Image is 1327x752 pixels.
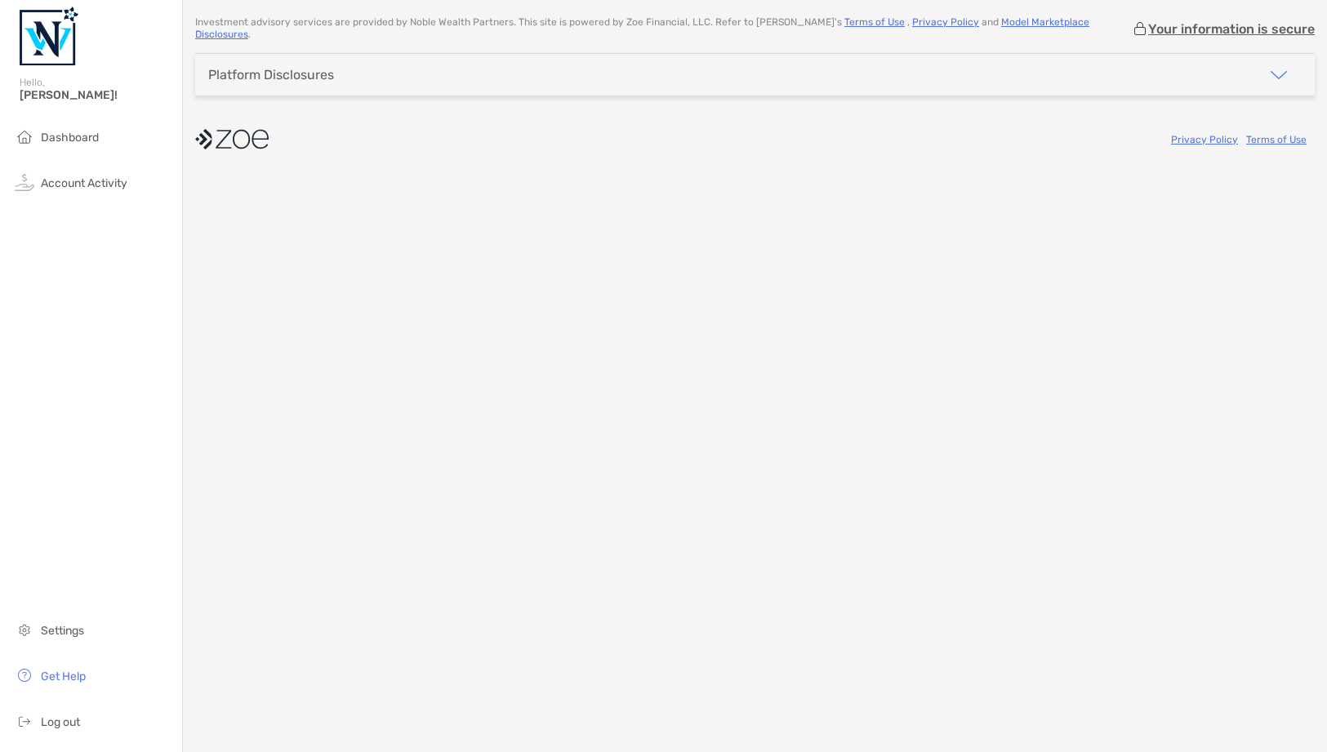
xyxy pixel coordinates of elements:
span: [PERSON_NAME]! [20,88,172,102]
img: household icon [15,127,34,146]
p: Your information is secure [1148,21,1315,37]
span: Get Help [41,670,86,683]
span: Settings [41,624,84,638]
img: icon arrow [1269,65,1289,85]
img: company logo [195,121,269,158]
span: Dashboard [41,131,99,145]
a: Terms of Use [844,16,905,28]
div: Platform Disclosures [208,67,334,82]
span: Log out [41,715,80,729]
a: Model Marketplace Disclosures [195,16,1089,40]
a: Terms of Use [1246,134,1307,145]
a: Privacy Policy [912,16,979,28]
p: Investment advisory services are provided by Noble Wealth Partners . This site is powered by Zoe ... [195,16,1132,41]
img: settings icon [15,620,34,639]
img: logout icon [15,711,34,731]
img: activity icon [15,172,34,192]
img: get-help icon [15,665,34,685]
a: Privacy Policy [1171,134,1238,145]
img: Zoe Logo [20,7,78,65]
span: Account Activity [41,176,127,190]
